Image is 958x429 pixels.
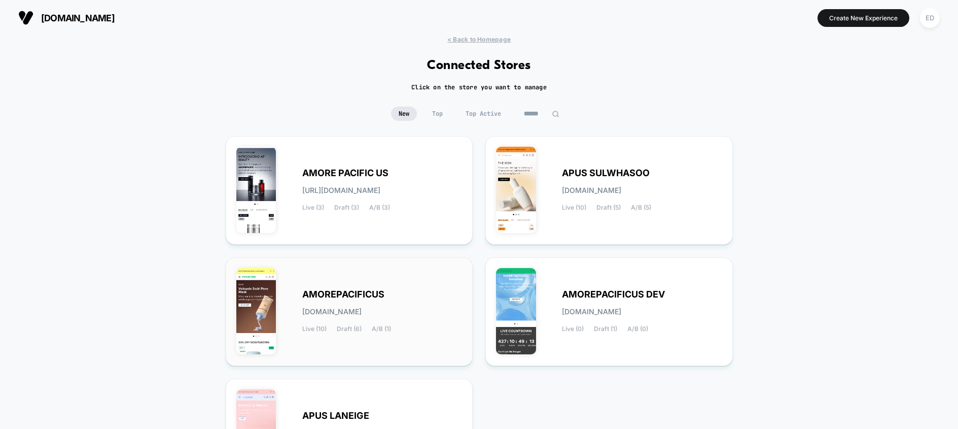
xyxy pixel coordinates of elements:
span: Live (3) [302,204,324,211]
span: Top [424,107,450,121]
button: Create New Experience [818,9,909,27]
span: Draft (1) [594,325,617,333]
span: APUS LANEIGE [302,412,369,419]
span: APUS SULWHASOO [562,170,650,177]
span: [DOMAIN_NAME] [562,308,621,315]
span: < Back to Homepage [447,36,511,43]
span: [DOMAIN_NAME] [302,308,362,315]
span: [DOMAIN_NAME] [41,13,115,23]
span: [URL][DOMAIN_NAME] [302,187,380,194]
img: edit [552,110,559,118]
h1: Connected Stores [427,58,531,73]
span: A/B (5) [631,204,651,211]
span: Draft (3) [334,204,359,211]
span: AMOREPACIFICUS [302,291,384,298]
span: Draft (6) [337,325,362,333]
span: New [391,107,417,121]
h2: Click on the store you want to manage [411,83,547,91]
span: A/B (0) [627,325,648,333]
button: [DOMAIN_NAME] [15,10,118,26]
img: AMOREPACIFICUS_DEV [496,268,536,354]
span: Top Active [458,107,509,121]
span: AMOREPACIFICUS DEV [562,291,665,298]
img: Visually logo [18,10,33,25]
img: AMORE_PACIFIC_US [236,147,276,233]
img: AMOREPACIFICUS [236,268,276,354]
span: A/B (1) [372,325,391,333]
span: [DOMAIN_NAME] [562,187,621,194]
span: Draft (5) [596,204,621,211]
span: A/B (3) [369,204,390,211]
span: AMORE PACIFIC US [302,170,388,177]
span: Live (0) [562,325,584,333]
span: Live (10) [302,325,327,333]
button: ED [917,8,943,28]
span: Live (10) [562,204,586,211]
img: APUS_SULWHASOO [496,147,536,233]
div: ED [920,8,940,28]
